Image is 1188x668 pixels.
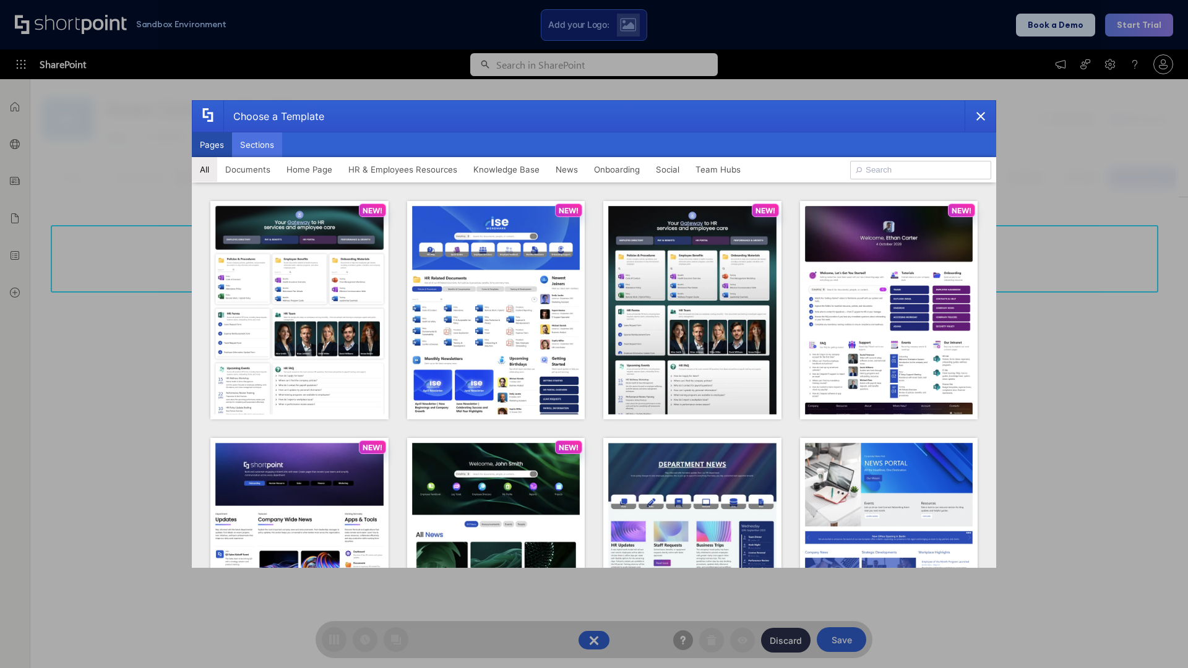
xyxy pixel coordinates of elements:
button: Social [648,157,687,182]
button: Sections [232,132,282,157]
button: Pages [192,132,232,157]
iframe: Chat Widget [1126,609,1188,668]
p: NEW! [559,443,579,452]
p: NEW! [952,206,971,215]
button: Onboarding [586,157,648,182]
p: NEW! [559,206,579,215]
button: News [548,157,586,182]
button: Documents [217,157,278,182]
div: template selector [192,100,996,568]
input: Search [850,161,991,179]
button: Knowledge Base [465,157,548,182]
p: NEW! [363,443,382,452]
button: Home Page [278,157,340,182]
button: HR & Employees Resources [340,157,465,182]
button: All [192,157,217,182]
p: NEW! [363,206,382,215]
p: NEW! [755,206,775,215]
div: Choose a Template [223,101,324,132]
button: Team Hubs [687,157,749,182]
